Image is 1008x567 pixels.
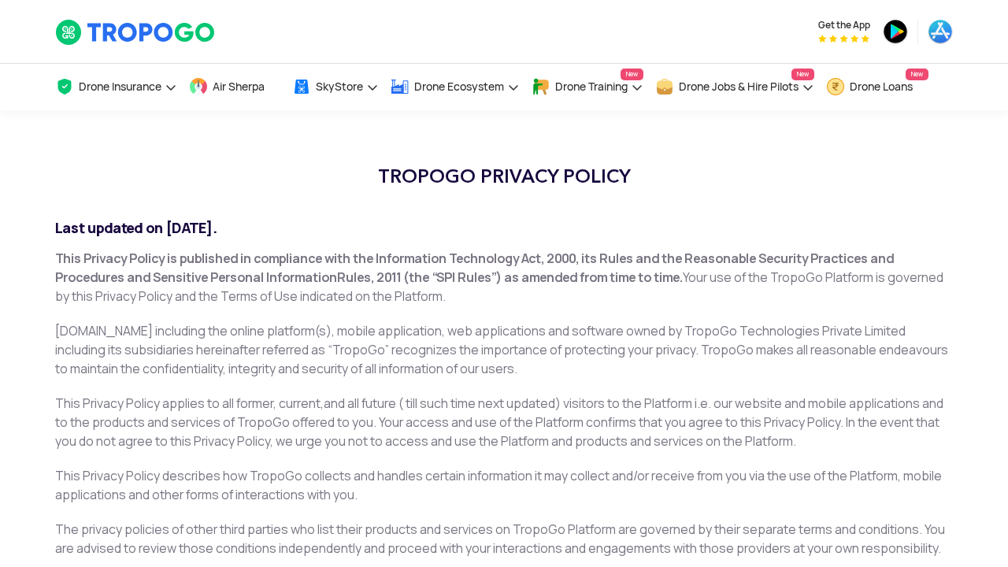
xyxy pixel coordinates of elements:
[55,19,217,46] img: TropoGo Logo
[55,467,953,505] p: This Privacy Policy describes how TropoGo collects and handles certain information it may collect...
[189,64,280,110] a: Air Sherpa
[928,19,953,44] img: ic_appstore.png
[555,80,628,93] span: Drone Training
[213,80,265,93] span: Air Sherpa
[850,80,913,93] span: Drone Loans
[55,322,953,379] p: [DOMAIN_NAME] including the online platform(s), mobile application, web applications and software...
[316,80,363,93] span: SkyStore
[679,80,799,93] span: Drone Jobs & Hire Pilots
[532,64,643,110] a: Drone TrainingNew
[826,64,928,110] a: Drone LoansNew
[55,157,953,195] h1: TROPOGO PRIVACY POLICY
[79,80,161,93] span: Drone Insurance
[621,69,643,80] span: New
[55,250,953,306] p: Your use of the TropoGo Platform is governed by this Privacy Policy and the Terms of Use indicate...
[791,69,814,80] span: New
[55,395,953,451] p: This Privacy Policy applies to all former, current,and all future ( till such time next updated) ...
[655,64,814,110] a: Drone Jobs & Hire PilotsNew
[55,250,894,286] strong: This Privacy Policy is published in compliance with the Information Technology Act, 2000, its Rul...
[818,35,869,43] img: App Raking
[55,64,177,110] a: Drone Insurance
[55,521,953,558] p: The privacy policies of other third parties who list their products and services on TropoGo Platf...
[414,80,504,93] span: Drone Ecosystem
[391,64,520,110] a: Drone Ecosystem
[906,69,928,80] span: New
[883,19,908,44] img: ic_playstore.png
[818,19,870,31] span: Get the App
[55,219,953,238] h2: Last updated on [DATE].
[292,64,379,110] a: SkyStore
